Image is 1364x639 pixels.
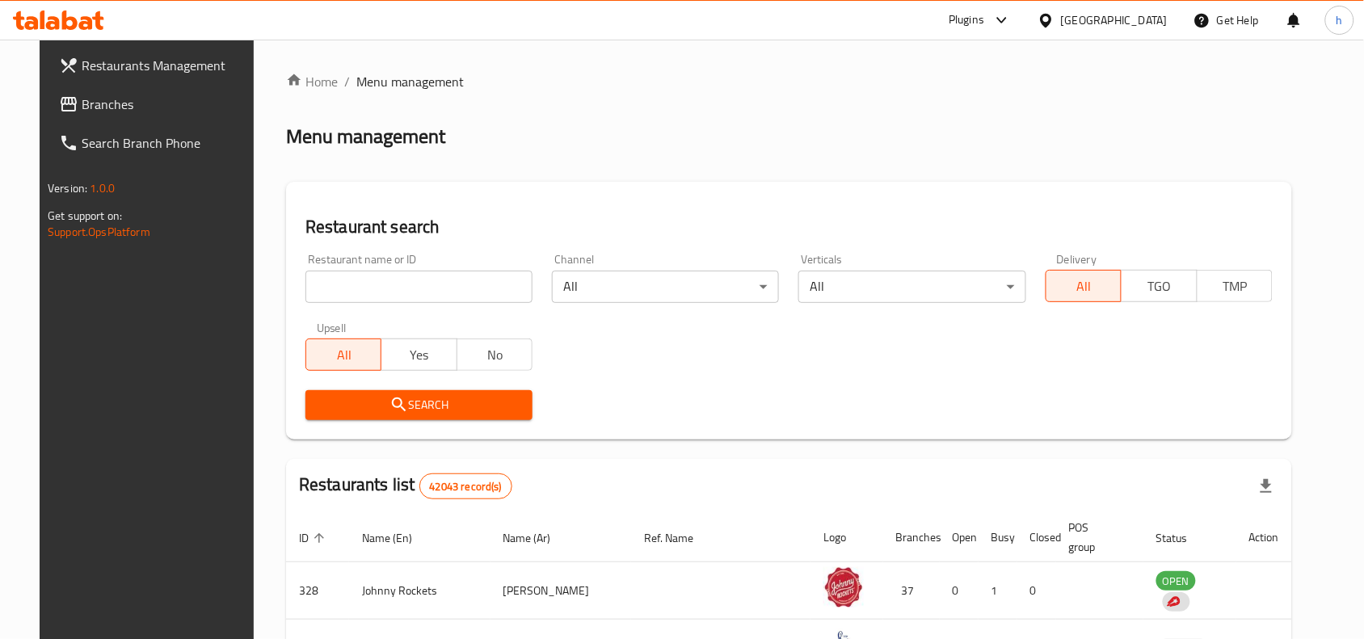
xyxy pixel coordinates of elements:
[949,11,984,30] div: Plugins
[457,338,533,371] button: No
[1057,254,1097,265] label: Delivery
[883,562,940,620] td: 37
[48,178,87,199] span: Version:
[979,513,1017,562] th: Busy
[48,205,122,226] span: Get support on:
[420,479,511,494] span: 42043 record(s)
[490,562,631,620] td: [PERSON_NAME]
[48,221,150,242] a: Support.OpsPlatform
[419,473,512,499] div: Total records count
[90,178,115,199] span: 1.0.0
[317,322,347,334] label: Upsell
[1236,513,1292,562] th: Action
[503,528,572,548] span: Name (Ar)
[286,562,349,620] td: 328
[305,338,381,371] button: All
[1204,275,1266,298] span: TMP
[82,133,255,153] span: Search Branch Phone
[299,473,512,499] h2: Restaurants list
[1156,528,1209,548] span: Status
[313,343,375,367] span: All
[344,72,350,91] li: /
[1197,270,1273,302] button: TMP
[318,395,520,415] span: Search
[1121,270,1197,302] button: TGO
[1053,275,1115,298] span: All
[299,528,330,548] span: ID
[46,85,267,124] a: Branches
[823,567,864,607] img: Johnny Rockets
[1017,562,1056,620] td: 0
[1247,467,1286,506] div: Export file
[46,124,267,162] a: Search Branch Phone
[464,343,526,367] span: No
[1061,11,1168,29] div: [GEOGRAPHIC_DATA]
[381,338,457,371] button: Yes
[1163,592,1190,612] div: Indicates that the vendor menu management has been moved to DH Catalog service
[883,513,940,562] th: Branches
[1069,518,1124,557] span: POS group
[388,343,450,367] span: Yes
[1017,513,1056,562] th: Closed
[286,72,1292,91] nav: breadcrumb
[286,72,338,91] a: Home
[1337,11,1343,29] span: h
[1128,275,1190,298] span: TGO
[349,562,490,620] td: Johnny Rockets
[798,271,1025,303] div: All
[1156,571,1196,591] div: OPEN
[305,271,533,303] input: Search for restaurant name or ID..
[362,528,433,548] span: Name (En)
[940,513,979,562] th: Open
[286,124,445,149] h2: Menu management
[82,56,255,75] span: Restaurants Management
[644,528,714,548] span: Ref. Name
[1156,572,1196,591] span: OPEN
[82,95,255,114] span: Branches
[940,562,979,620] td: 0
[1166,595,1181,609] img: delivery hero logo
[356,72,464,91] span: Menu management
[552,271,779,303] div: All
[979,562,1017,620] td: 1
[810,513,883,562] th: Logo
[46,46,267,85] a: Restaurants Management
[1046,270,1122,302] button: All
[305,215,1273,239] h2: Restaurant search
[305,390,533,420] button: Search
